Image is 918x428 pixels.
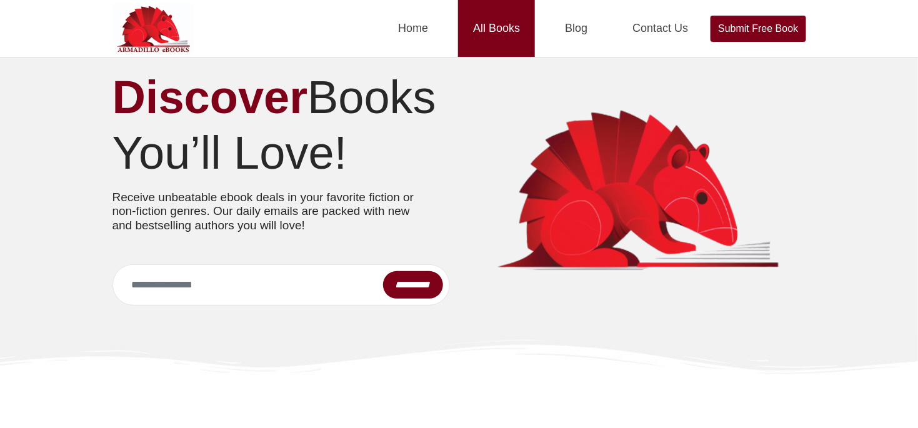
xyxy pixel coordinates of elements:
strong: Discover [112,71,308,123]
img: armadilloebooks [469,109,806,276]
a: Submit Free Book [711,16,806,42]
p: Receive unbeatable ebook deals in your favorite fiction or non-fiction genres. Our daily emails a... [112,191,431,233]
img: Armadilloebooks [112,4,194,54]
h1: Books You’ll Love! [112,70,450,181]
